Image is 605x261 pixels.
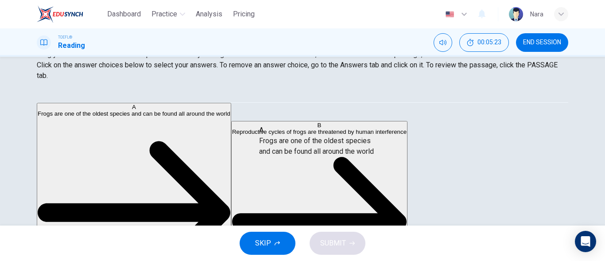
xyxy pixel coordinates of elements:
[232,128,407,135] span: Reproductive cycles of frogs are threatened by human interference
[58,40,85,51] h1: Reading
[459,33,509,52] div: Hide
[196,9,222,19] span: Analysis
[192,6,226,22] button: Analysis
[151,9,177,19] span: Practice
[107,9,141,19] span: Dashboard
[37,5,83,23] img: EduSynch logo
[37,81,568,102] div: Choose test type tabs
[38,110,230,117] span: Frogs are one of the oldest species and can be found all around the world
[240,232,295,255] button: SKIP
[233,9,255,19] span: Pricing
[229,6,258,22] button: Pricing
[255,237,271,249] span: SKIP
[38,104,230,110] div: A
[459,33,509,52] button: 00:05:23
[37,60,568,81] p: Click on the answer choices below to select your answers. To remove an answer choice, go to the A...
[530,9,543,19] div: ์Nara
[477,39,501,46] span: 00:05:23
[509,7,523,21] img: Profile picture
[438,50,476,58] strong: VIEW TEXT.
[58,34,72,40] span: TOEFL®
[104,6,144,22] button: Dashboard
[444,11,455,18] img: en
[523,39,561,46] span: END SESSION
[232,121,407,128] div: B
[434,33,452,52] div: Mute
[37,5,104,23] a: EduSynch logo
[148,6,189,22] button: Practice
[575,231,596,252] div: Open Intercom Messenger
[516,33,568,52] button: END SESSION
